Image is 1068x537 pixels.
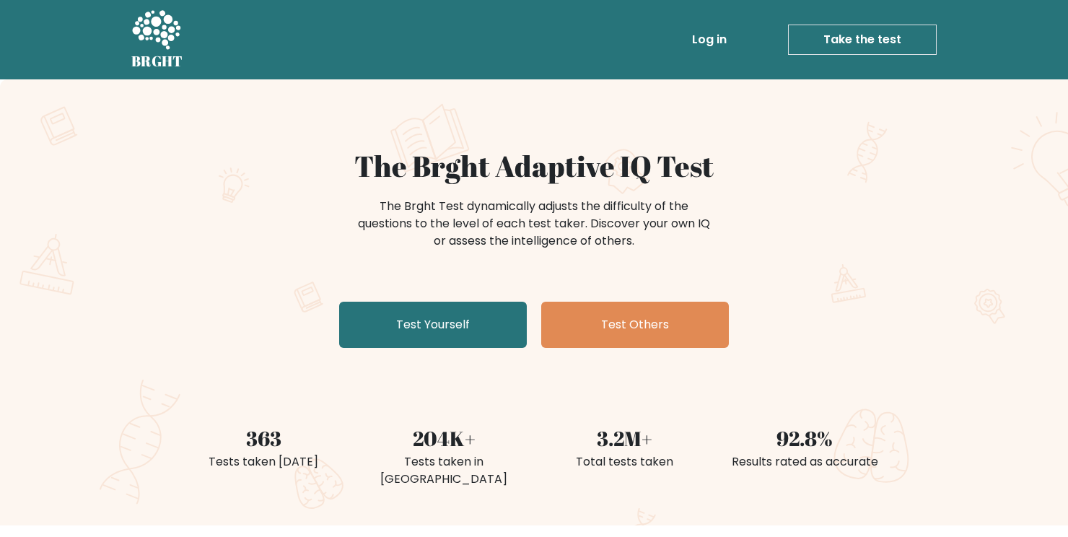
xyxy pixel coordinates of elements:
[182,149,886,183] h1: The Brght Adaptive IQ Test
[131,6,183,74] a: BRGHT
[362,423,525,453] div: 204K+
[131,53,183,70] h5: BRGHT
[723,423,886,453] div: 92.8%
[362,453,525,488] div: Tests taken in [GEOGRAPHIC_DATA]
[541,302,729,348] a: Test Others
[339,302,527,348] a: Test Yourself
[686,25,732,54] a: Log in
[543,423,706,453] div: 3.2M+
[723,453,886,471] div: Results rated as accurate
[543,453,706,471] div: Total tests taken
[182,423,345,453] div: 363
[182,453,345,471] div: Tests taken [DATE]
[354,198,714,250] div: The Brght Test dynamically adjusts the difficulty of the questions to the level of each test take...
[788,25,937,55] a: Take the test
